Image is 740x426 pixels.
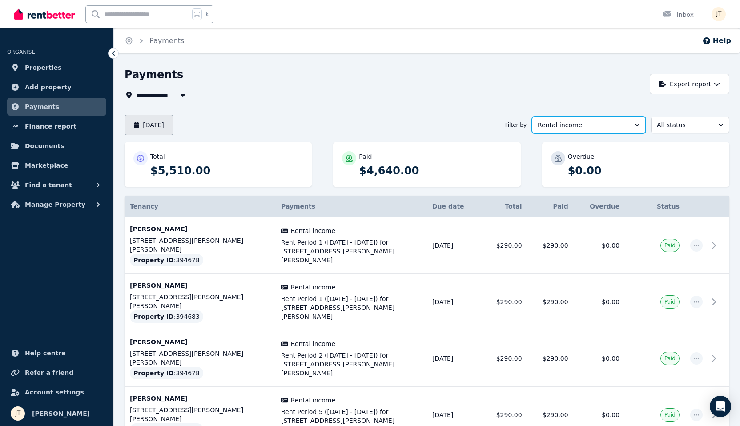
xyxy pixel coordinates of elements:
span: Property ID [133,369,174,378]
td: $290.00 [527,217,574,274]
a: Payments [7,98,106,116]
td: $290.00 [527,330,574,387]
span: Rental income [291,226,335,235]
div: : 394678 [130,367,203,379]
div: : 394678 [130,254,203,266]
td: $290.00 [527,274,574,330]
p: Paid [359,152,372,161]
span: Rental income [291,339,335,348]
a: Add property [7,78,106,96]
img: Jamie Taylor [11,406,25,421]
a: Marketplace [7,157,106,174]
span: Paid [664,411,676,418]
span: Paid [664,298,676,305]
p: [PERSON_NAME] [130,225,270,233]
span: Filter by [505,121,527,129]
span: [PERSON_NAME] [32,408,90,419]
th: Due date [427,196,481,217]
button: Manage Property [7,196,106,213]
th: Paid [527,196,574,217]
button: Find a tenant [7,176,106,194]
span: k [205,11,209,18]
button: [DATE] [125,115,173,135]
a: Payments [149,36,184,45]
a: Refer a friend [7,364,106,382]
span: Payments [281,203,315,210]
div: Open Intercom Messenger [710,396,731,417]
span: Payments [25,101,59,112]
a: Properties [7,59,106,76]
span: Property ID [133,312,174,321]
button: Rental income [532,117,646,133]
th: Tenancy [125,196,276,217]
button: Export report [650,74,729,94]
span: Paid [664,355,676,362]
span: $0.00 [602,242,619,249]
span: Properties [25,62,62,73]
span: $0.00 [602,355,619,362]
span: Marketplace [25,160,68,171]
p: $0.00 [568,164,720,178]
p: [STREET_ADDRESS][PERSON_NAME][PERSON_NAME] [130,406,270,423]
p: $5,510.00 [150,164,303,178]
td: [DATE] [427,217,481,274]
td: [DATE] [427,274,481,330]
p: [STREET_ADDRESS][PERSON_NAME][PERSON_NAME] [130,349,270,367]
p: $4,640.00 [359,164,511,178]
p: [PERSON_NAME] [130,338,270,346]
span: $0.00 [602,411,619,418]
td: $290.00 [481,330,527,387]
span: Add property [25,82,72,92]
span: Rent Period 1 ([DATE] - [DATE]) for [STREET_ADDRESS][PERSON_NAME][PERSON_NAME] [281,238,422,265]
p: [PERSON_NAME] [130,394,270,403]
img: RentBetter [14,8,75,21]
div: : 394683 [130,310,203,323]
span: Rental income [538,121,627,129]
div: Inbox [663,10,694,19]
span: Rent Period 1 ([DATE] - [DATE]) for [STREET_ADDRESS][PERSON_NAME][PERSON_NAME] [281,294,422,321]
th: Overdue [574,196,625,217]
p: [STREET_ADDRESS][PERSON_NAME][PERSON_NAME] [130,236,270,254]
h1: Payments [125,68,183,82]
td: $290.00 [481,217,527,274]
td: [DATE] [427,330,481,387]
span: Help centre [25,348,66,358]
td: $290.00 [481,274,527,330]
a: Account settings [7,383,106,401]
span: ORGANISE [7,49,35,55]
span: Refer a friend [25,367,73,378]
img: Jamie Taylor [712,7,726,21]
p: Total [150,152,165,161]
a: Help centre [7,344,106,362]
span: Property ID [133,256,174,265]
a: Documents [7,137,106,155]
span: Rental income [291,396,335,405]
p: [PERSON_NAME] [130,281,270,290]
nav: Breadcrumb [114,28,195,53]
button: All status [651,117,729,133]
th: Total [481,196,527,217]
p: [STREET_ADDRESS][PERSON_NAME][PERSON_NAME] [130,293,270,310]
span: Manage Property [25,199,85,210]
span: Account settings [25,387,84,398]
span: Rental income [291,283,335,292]
p: Overdue [568,152,595,161]
span: Rent Period 2 ([DATE] - [DATE]) for [STREET_ADDRESS][PERSON_NAME][PERSON_NAME] [281,351,422,378]
a: Finance report [7,117,106,135]
button: Help [702,36,731,46]
span: $0.00 [602,298,619,305]
th: Status [625,196,685,217]
span: Find a tenant [25,180,72,190]
span: Documents [25,141,64,151]
span: All status [657,121,711,129]
span: Paid [664,242,676,249]
span: Finance report [25,121,76,132]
